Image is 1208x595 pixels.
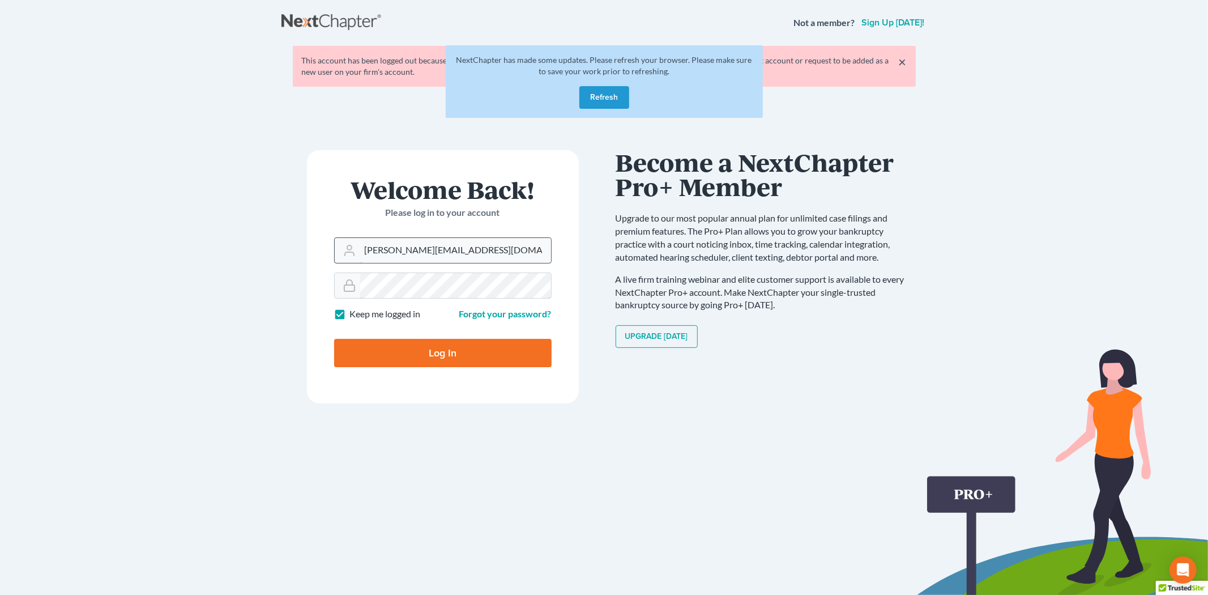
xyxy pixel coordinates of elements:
a: Sign up [DATE]! [860,18,927,27]
p: Upgrade to our most popular annual plan for unlimited case filings and premium features. The Pro+... [616,212,916,263]
label: Keep me logged in [350,308,421,321]
strong: Not a member? [794,16,855,29]
a: × [899,55,907,69]
input: Log In [334,339,552,367]
span: NextChapter has made some updates. Please refresh your browser. Please make sure to save your wor... [456,55,752,76]
p: Please log in to your account [334,206,552,219]
input: Email Address [360,238,551,263]
h1: Become a NextChapter Pro+ Member [616,150,916,198]
a: Upgrade [DATE] [616,325,698,348]
div: This account has been logged out because someone new has initiated a new session with the same lo... [302,55,907,78]
p: A live firm training webinar and elite customer support is available to every NextChapter Pro+ ac... [616,273,916,312]
h1: Welcome Back! [334,177,552,202]
button: Refresh [579,86,629,109]
div: Open Intercom Messenger [1169,556,1197,584]
a: Forgot your password? [459,308,552,319]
